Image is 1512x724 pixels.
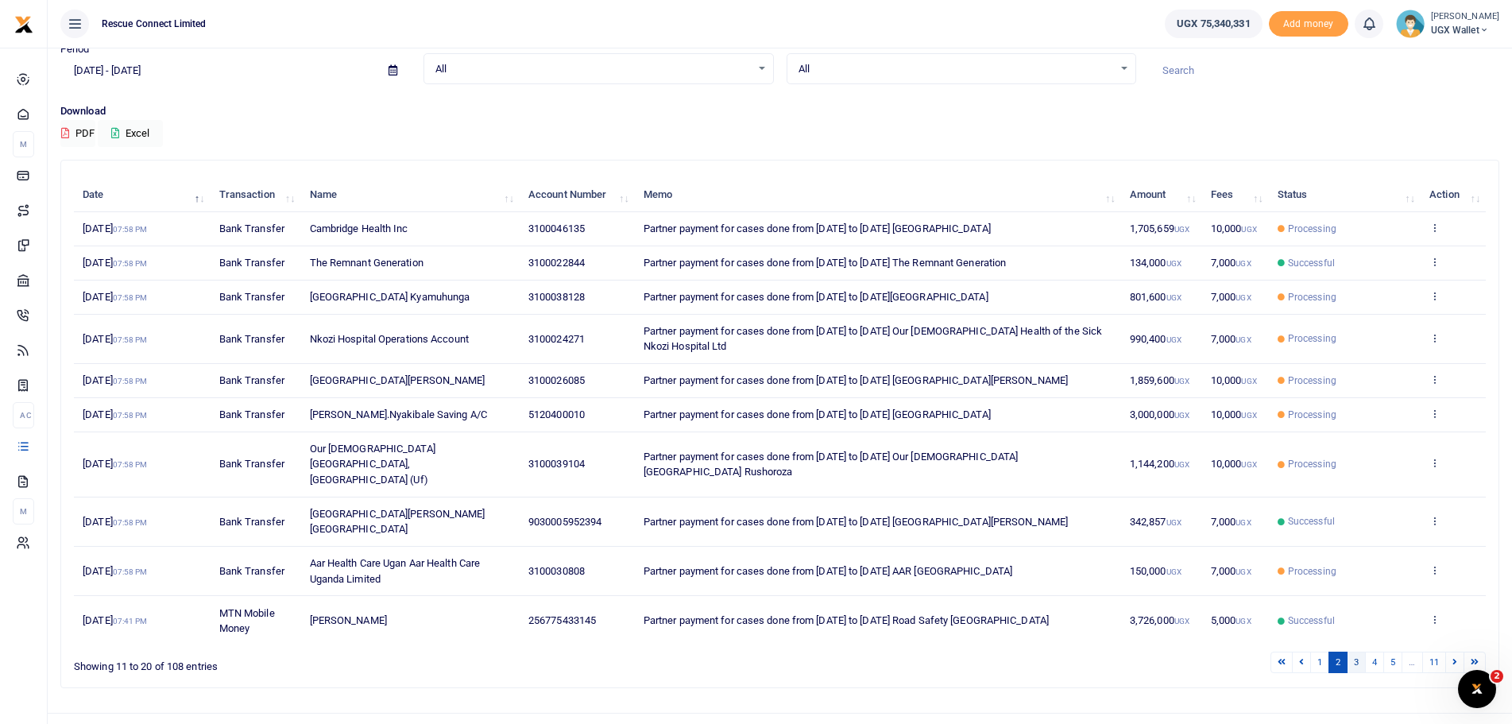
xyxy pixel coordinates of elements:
[14,17,33,29] a: logo-small logo-large logo-large
[528,614,596,626] span: 256775433145
[1288,290,1336,304] span: Processing
[1130,257,1181,269] span: 134,000
[219,291,284,303] span: Bank Transfer
[1130,516,1181,528] span: 342,857
[799,61,1114,77] span: All
[310,374,485,386] span: [GEOGRAPHIC_DATA][PERSON_NAME]
[310,614,387,626] span: [PERSON_NAME]
[219,374,284,386] span: Bank Transfer
[113,335,148,344] small: 07:58 PM
[13,498,34,525] li: M
[83,374,147,386] span: [DATE]
[60,41,90,57] label: Period
[1365,652,1384,673] a: 4
[83,257,147,269] span: [DATE]
[644,291,988,303] span: Partner payment for cases done from [DATE] to [DATE][GEOGRAPHIC_DATA]
[83,565,147,577] span: [DATE]
[113,225,148,234] small: 07:58 PM
[528,257,585,269] span: 3100022844
[1241,460,1256,469] small: UGX
[300,178,519,212] th: Name: activate to sort column ascending
[83,516,147,528] span: [DATE]
[1236,567,1251,576] small: UGX
[1130,291,1181,303] span: 801,600
[1288,331,1336,346] span: Processing
[60,103,1499,120] p: Download
[98,120,163,147] button: Excel
[528,408,585,420] span: 5120400010
[13,402,34,428] li: Ac
[644,408,991,420] span: Partner payment for cases done from [DATE] to [DATE] [GEOGRAPHIC_DATA]
[1211,257,1251,269] span: 7,000
[1383,652,1402,673] a: 5
[644,565,1012,577] span: Partner payment for cases done from [DATE] to [DATE] AAR [GEOGRAPHIC_DATA]
[1158,10,1268,38] li: Wallet ballance
[1130,333,1181,345] span: 990,400
[74,650,655,675] div: Showing 11 to 20 of 108 entries
[1236,518,1251,527] small: UGX
[1236,335,1251,344] small: UGX
[1288,457,1336,471] span: Processing
[435,61,751,77] span: All
[1211,374,1257,386] span: 10,000
[83,614,147,626] span: [DATE]
[310,443,435,486] span: Our [DEMOGRAPHIC_DATA][GEOGRAPHIC_DATA], [GEOGRAPHIC_DATA] (Uf)
[1130,223,1189,234] span: 1,705,659
[1310,652,1329,673] a: 1
[219,257,284,269] span: Bank Transfer
[310,408,487,420] span: [PERSON_NAME].Nyakibale Saving A/C
[95,17,212,31] span: Rescue Connect Limited
[1166,567,1181,576] small: UGX
[1174,460,1189,469] small: UGX
[644,223,991,234] span: Partner payment for cases done from [DATE] to [DATE] [GEOGRAPHIC_DATA]
[14,15,33,34] img: logo-small
[13,131,34,157] li: M
[113,259,148,268] small: 07:58 PM
[1165,10,1262,38] a: UGX 75,340,331
[1288,374,1336,388] span: Processing
[1211,291,1251,303] span: 7,000
[60,57,376,84] input: select period
[310,508,485,536] span: [GEOGRAPHIC_DATA][PERSON_NAME] [GEOGRAPHIC_DATA]
[219,516,284,528] span: Bank Transfer
[635,178,1121,212] th: Memo: activate to sort column ascending
[113,293,148,302] small: 07:58 PM
[528,223,585,234] span: 3100046135
[219,607,275,635] span: MTN Mobile Money
[1149,57,1499,84] input: Search
[310,223,408,234] span: Cambridge Health Inc
[528,374,585,386] span: 3100026085
[219,408,284,420] span: Bank Transfer
[1177,16,1250,32] span: UGX 75,340,331
[219,333,284,345] span: Bank Transfer
[310,333,469,345] span: Nkozi Hospital Operations Account
[1211,565,1251,577] span: 7,000
[1241,411,1256,420] small: UGX
[1236,259,1251,268] small: UGX
[1236,617,1251,625] small: UGX
[83,291,147,303] span: [DATE]
[528,516,601,528] span: 9030005952394
[528,458,585,470] span: 3100039104
[520,178,635,212] th: Account Number: activate to sort column ascending
[1491,670,1503,683] span: 2
[1241,377,1256,385] small: UGX
[83,408,147,420] span: [DATE]
[1211,516,1251,528] span: 7,000
[1288,256,1335,270] span: Successful
[1211,614,1251,626] span: 5,000
[1288,514,1335,528] span: Successful
[1166,259,1181,268] small: UGX
[1202,178,1269,212] th: Fees: activate to sort column ascending
[1121,178,1202,212] th: Amount: activate to sort column ascending
[113,411,148,420] small: 07:58 PM
[83,458,147,470] span: [DATE]
[1288,564,1336,579] span: Processing
[1458,670,1496,708] iframe: Intercom live chat
[1211,333,1251,345] span: 7,000
[210,178,300,212] th: Transaction: activate to sort column ascending
[1130,458,1189,470] span: 1,144,200
[1421,178,1486,212] th: Action: activate to sort column ascending
[310,291,470,303] span: [GEOGRAPHIC_DATA] Kyamuhunga
[1174,617,1189,625] small: UGX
